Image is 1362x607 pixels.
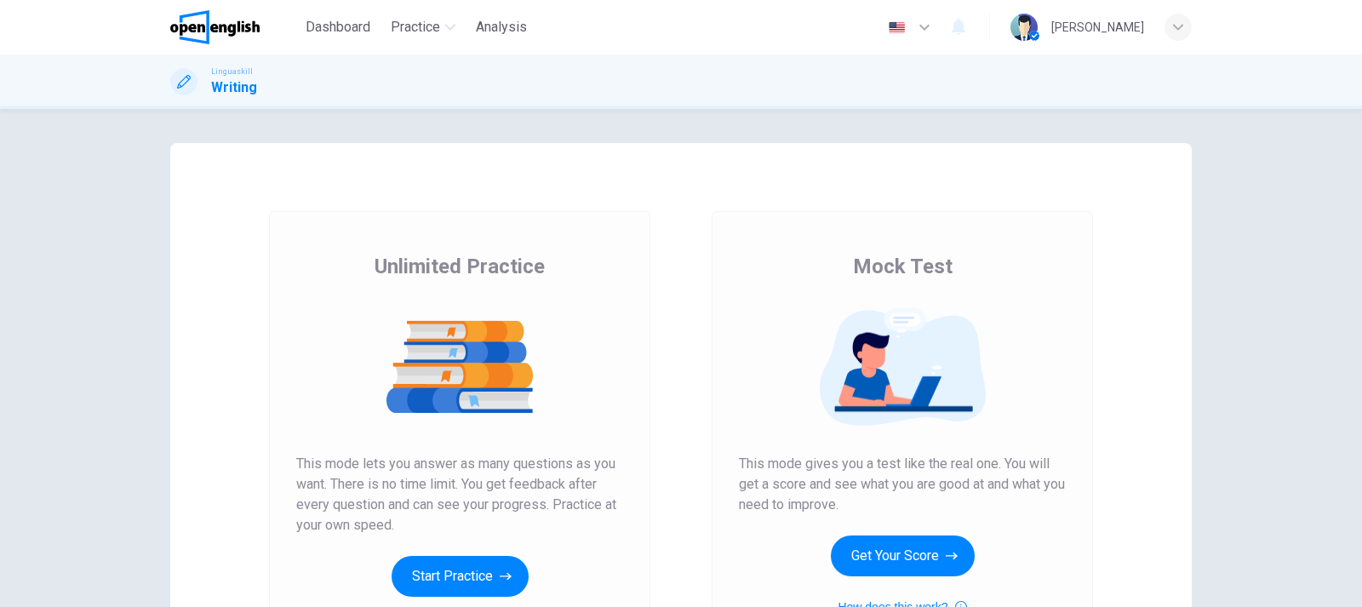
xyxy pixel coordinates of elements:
span: Practice [391,17,440,37]
span: Mock Test [853,253,953,280]
span: This mode gives you a test like the real one. You will get a score and see what you are good at a... [739,454,1066,515]
span: Unlimited Practice [375,253,545,280]
button: Analysis [469,12,534,43]
button: Start Practice [392,556,529,597]
span: This mode lets you answer as many questions as you want. There is no time limit. You get feedback... [296,454,623,535]
button: Get Your Score [831,535,975,576]
h1: Writing [211,77,257,98]
img: Profile picture [1010,14,1038,41]
div: [PERSON_NAME] [1051,17,1144,37]
span: Linguaskill [211,66,253,77]
span: Dashboard [306,17,370,37]
button: Practice [384,12,462,43]
a: OpenEnglish logo [170,10,299,44]
img: OpenEnglish logo [170,10,260,44]
img: en [886,21,907,34]
button: Dashboard [299,12,377,43]
span: Analysis [476,17,527,37]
